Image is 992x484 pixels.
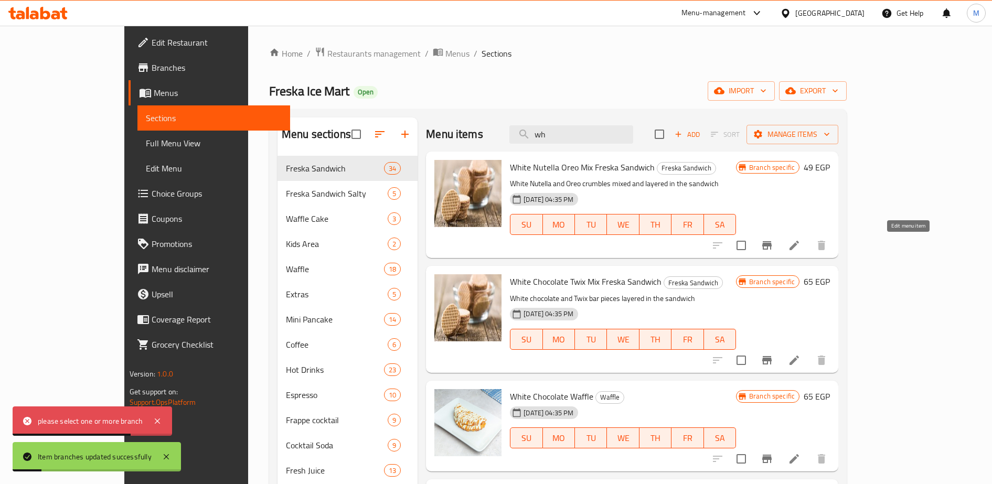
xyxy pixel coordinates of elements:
li: / [307,47,311,60]
span: Waffle Cake [286,212,388,225]
h6: 65 EGP [804,274,830,289]
div: Fresh Juice13 [278,458,418,483]
span: White Nutella Oreo Mix Freska Sandwich [510,159,655,175]
div: items [388,439,401,451]
button: TH [639,214,671,235]
button: WE [607,427,639,448]
button: FR [671,329,703,350]
span: 3 [388,214,400,224]
span: 2 [388,239,400,249]
a: Full Menu View [137,131,290,156]
div: Espresso10 [278,382,418,407]
a: Restaurants management [315,47,421,60]
span: 1.0.0 [157,367,173,381]
span: Add item [670,126,704,143]
a: Edit Menu [137,156,290,181]
button: MO [543,214,575,235]
span: Select to update [730,448,752,470]
img: White Chocolate Waffle [434,389,502,456]
span: FR [676,217,699,232]
span: 6 [388,340,400,350]
p: White Nutella and Oreo crumbles mixed and layered in the sandwich [510,177,736,190]
div: Extras [286,288,388,300]
span: SU [515,217,538,232]
a: Promotions [129,231,290,256]
div: Frappe cocktail9 [278,407,418,433]
span: MO [547,217,571,232]
div: items [388,238,401,250]
span: TU [579,217,603,232]
span: White Chocolate Waffle [510,389,593,404]
button: MO [543,329,575,350]
div: Freska Sandwich34 [278,156,418,181]
span: SA [708,332,732,347]
span: Freska Ice Mart [269,79,349,103]
a: Edit Restaurant [129,30,290,55]
a: Edit menu item [788,453,801,465]
button: SU [510,214,542,235]
span: Cocktail Soda [286,439,388,451]
a: Branches [129,55,290,80]
div: Cocktail Soda9 [278,433,418,458]
span: Menus [445,47,470,60]
span: Full Menu View [146,137,282,149]
img: White Chocolate Twix Mix Freska Sandwich [434,274,502,341]
span: Edit Restaurant [152,36,282,49]
a: Support.OpsPlatform [130,395,196,409]
nav: breadcrumb [269,47,847,60]
button: FR [671,214,703,235]
span: Kids Area [286,238,388,250]
span: Grocery Checklist [152,338,282,351]
div: Freska Sandwich Salty5 [278,181,418,206]
span: Branch specific [745,277,799,287]
div: Waffle Cake3 [278,206,418,231]
button: SA [704,214,736,235]
span: [DATE] 04:35 PM [519,408,578,418]
h6: 65 EGP [804,389,830,404]
button: MO [543,427,575,448]
span: Get support on: [130,385,178,399]
span: FR [676,332,699,347]
span: Sections [146,112,282,124]
span: Sort sections [367,122,392,147]
span: Menus [154,87,282,99]
a: Choice Groups [129,181,290,206]
span: TH [644,217,667,232]
span: TH [644,332,667,347]
span: Espresso [286,389,384,401]
span: WE [611,431,635,446]
a: Menus [433,47,470,60]
div: items [384,313,401,326]
span: Frappe cocktail [286,414,388,426]
div: Open [354,86,378,99]
div: Item branches updated successfully [38,451,152,463]
span: Choice Groups [152,187,282,200]
a: Grocery Checklist [129,332,290,357]
div: Extras5 [278,282,418,307]
span: Freska Sandwich Salty [286,187,388,200]
button: delete [809,446,834,471]
span: Coffee [286,338,388,351]
span: Waffle [286,263,384,275]
button: Add section [392,122,418,147]
button: WE [607,329,639,350]
img: White Nutella Oreo Mix Freska Sandwich [434,160,502,227]
div: Mini Pancake [286,313,384,326]
span: 9 [388,440,400,450]
div: Mini Pancake14 [278,307,418,332]
button: Manage items [746,125,838,144]
span: Branches [152,61,282,74]
button: delete [809,348,834,373]
span: Freska Sandwich [286,162,384,175]
button: Branch-specific-item [754,233,780,258]
span: Branch specific [745,163,799,173]
button: SA [704,329,736,350]
span: Hot Drinks [286,363,384,376]
span: Restaurants management [327,47,421,60]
